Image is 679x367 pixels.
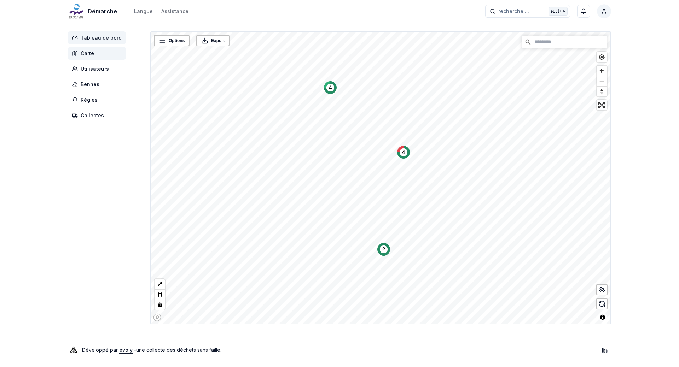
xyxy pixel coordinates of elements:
[211,37,225,44] span: Export
[522,36,607,48] input: Chercher
[597,76,607,86] button: Zoom out
[597,87,607,96] span: Reset bearing to north
[82,345,221,355] p: Développé par - une collecte des déchets sans faille .
[81,112,104,119] span: Collectes
[598,313,607,321] button: Toggle attribution
[498,8,529,15] span: recherche ...
[597,52,607,62] button: Find my location
[134,7,153,16] button: Langue
[397,146,410,159] div: Map marker
[155,289,165,300] button: Polygon tool (p)
[68,109,129,122] a: Collectes
[597,100,607,110] button: Enter fullscreen
[597,86,607,96] button: Reset bearing to north
[151,32,615,325] canvas: Map
[88,7,117,16] span: Démarche
[402,149,405,155] text: 4
[155,300,165,310] button: Delete
[153,313,161,321] a: Mapbox logo
[155,279,165,289] button: LineString tool (l)
[68,63,129,75] a: Utilisateurs
[68,78,129,91] a: Bennes
[119,347,133,353] a: evoly
[68,94,129,106] a: Règles
[134,8,153,15] div: Langue
[377,243,390,256] div: Map marker
[324,81,337,94] div: Map marker
[68,31,129,44] a: Tableau de bord
[169,37,185,44] span: Options
[382,247,385,253] text: 2
[68,47,129,60] a: Carte
[597,66,607,76] button: Zoom in
[68,3,85,20] img: Démarche Logo
[81,65,109,72] span: Utilisateurs
[329,85,332,91] text: 4
[485,5,570,18] button: recherche ...Ctrl+K
[81,81,99,88] span: Bennes
[81,96,98,103] span: Règles
[161,7,188,16] a: Assistance
[68,344,79,356] img: Evoly Logo
[81,34,122,41] span: Tableau de bord
[68,7,120,16] a: Démarche
[81,50,94,57] span: Carte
